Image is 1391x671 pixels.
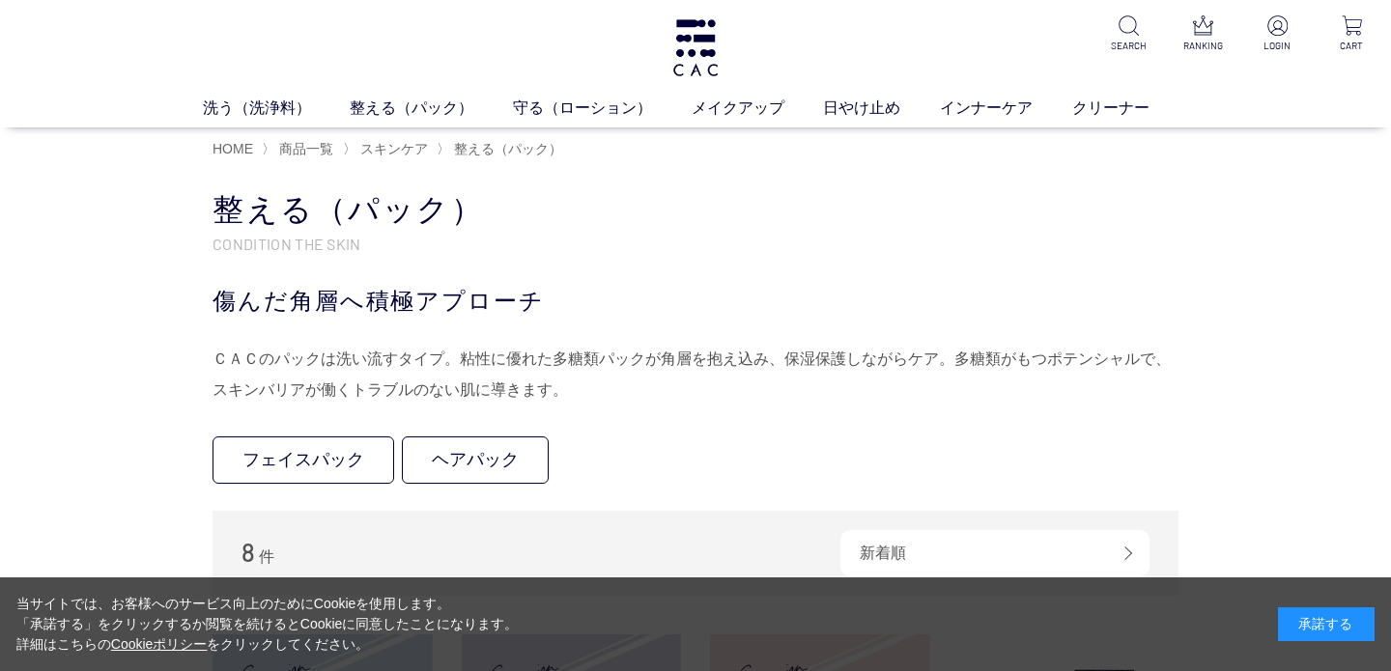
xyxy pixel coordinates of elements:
img: logo [670,19,721,76]
div: 傷んだ角層へ積極アプローチ [213,284,1178,319]
a: 洗う（洗浄料） [203,96,351,119]
div: 承諾する [1278,607,1375,641]
a: 整える（パック） [350,96,513,119]
span: スキンケア [360,141,428,156]
a: 商品一覧 [275,141,333,156]
li: 〉 [437,140,567,158]
div: 新着順 [840,530,1150,576]
span: 件 [259,548,274,565]
a: LOGIN [1254,15,1301,53]
a: フェイスパック [213,436,394,484]
a: ヘアパック [402,436,549,484]
p: LOGIN [1254,39,1301,53]
span: 商品一覧 [279,141,333,156]
li: 〉 [262,140,338,158]
a: スキンケア [356,141,428,156]
div: 当サイトでは、お客様へのサービス向上のためにCookieを使用します。 「承諾する」をクリックするか閲覧を続けるとCookieに同意したことになります。 詳細はこちらの をクリックしてください。 [16,594,519,655]
p: SEARCH [1105,39,1152,53]
a: CART [1328,15,1376,53]
a: 整える（パック） [450,141,562,156]
a: クリーナー [1072,96,1189,119]
p: CART [1328,39,1376,53]
a: 守る（ローション） [513,96,692,119]
p: CONDITION THE SKIN [213,234,1178,254]
a: 日やけ止め [823,96,940,119]
div: ＣＡＣのパックは洗い流すタイプ。粘性に優れた多糖類パックが角層を抱え込み、保湿保護しながらケア。多糖類がもつポテンシャルで、スキンバリアが働くトラブルのない肌に導きます。 [213,344,1178,405]
span: 整える（パック） [454,141,562,156]
a: インナーケア [940,96,1072,119]
a: Cookieポリシー [111,636,208,652]
a: HOME [213,141,253,156]
a: メイクアップ [692,96,824,119]
a: RANKING [1179,15,1227,53]
li: 〉 [343,140,433,158]
a: SEARCH [1105,15,1152,53]
span: 8 [241,537,255,567]
p: RANKING [1179,39,1227,53]
h1: 整える（パック） [213,189,1178,231]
